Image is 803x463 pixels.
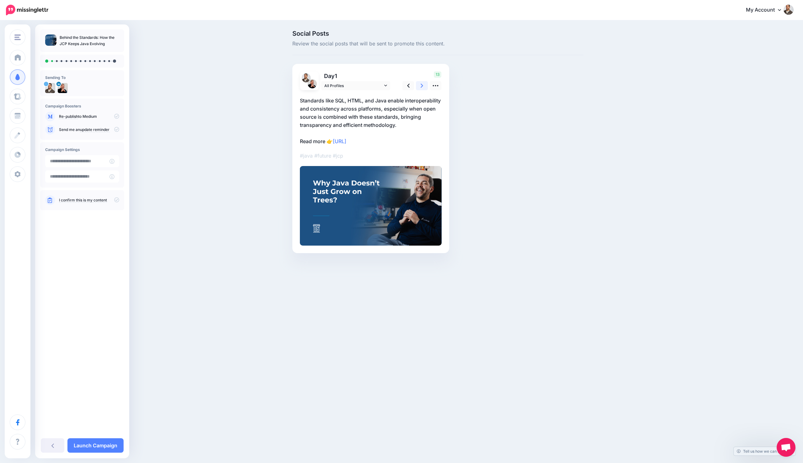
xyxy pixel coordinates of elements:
span: Review the social posts that will be sent to promote this content. [292,40,583,48]
a: update reminder [80,127,109,132]
a: Re-publish [59,114,78,119]
span: All Profiles [324,82,383,89]
p: Standards like SQL, HTML, and Java enable interoperability and consistency across platforms, espe... [300,96,442,145]
img: ae585356399bbe1c13baedb4a6e3cf6d.jpg [300,166,442,246]
a: I confirm this is my content [59,198,107,203]
span: 1 [335,73,337,79]
p: Send me an [59,127,119,133]
p: #java #future #jcp [300,152,442,160]
img: menu.png [14,34,21,40]
p: Day [321,71,391,81]
h4: Sending To [45,75,119,80]
h4: Campaign Settings [45,147,119,152]
img: thYn0hX2-64572.jpg [45,83,55,93]
a: Tell us how we can improve [734,447,795,455]
img: thYn0hX2-64572.jpg [302,73,311,82]
img: Missinglettr [6,5,48,15]
img: 1709732663918-67751.png [308,79,317,88]
img: ae585356399bbe1c13baedb4a6e3cf6d_thumb.jpg [45,34,56,46]
img: 1709732663918-67751.png [58,83,68,93]
p: Behind the Standards: How the JCP Keeps Java Evolving [60,34,119,47]
div: Open chat [777,438,795,457]
a: [URL] [333,138,346,144]
a: My Account [740,3,794,18]
h4: Campaign Boosters [45,104,119,108]
a: All Profiles [321,81,390,90]
p: to Medium [59,114,119,119]
span: Social Posts [292,30,583,37]
span: 13 [434,71,441,78]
